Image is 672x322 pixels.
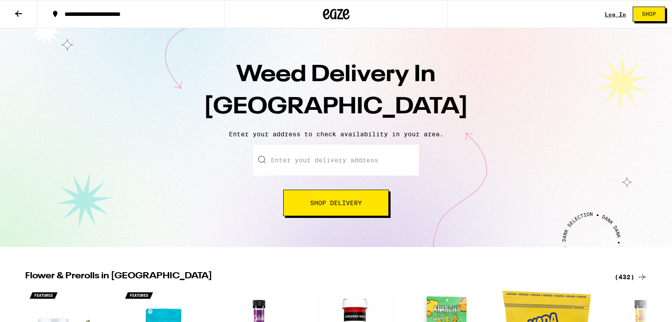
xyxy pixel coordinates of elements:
input: Enter your delivery address [253,145,419,176]
button: Shop Delivery [283,190,389,216]
span: Shop [642,11,656,17]
a: (432) [615,272,647,282]
p: Enter your address to check availability in your area. [9,131,663,138]
h1: Weed Delivery In [182,59,491,124]
button: Shop [633,7,665,22]
a: Shop [626,7,672,22]
a: Log In [605,11,626,17]
span: Shop Delivery [310,200,362,206]
h2: Flower & Prerolls in [GEOGRAPHIC_DATA] [25,272,604,282]
span: [GEOGRAPHIC_DATA] [204,96,468,119]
